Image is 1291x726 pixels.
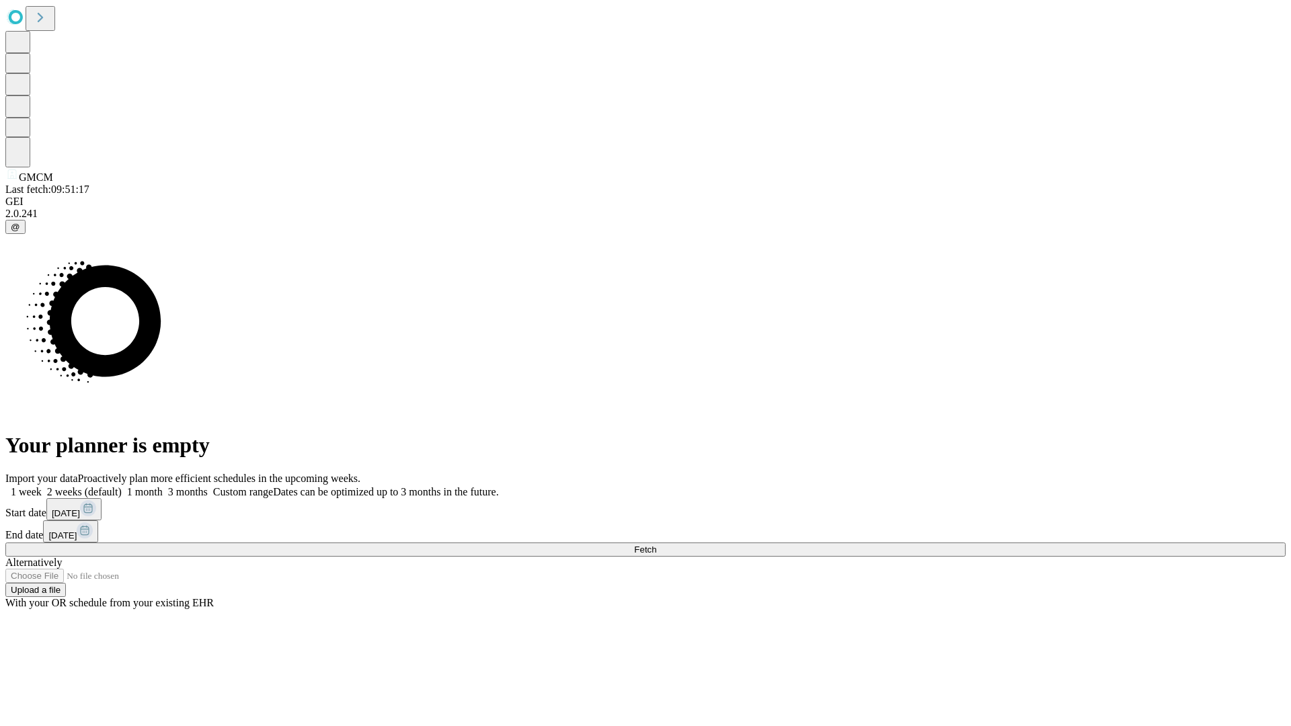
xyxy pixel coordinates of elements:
[5,542,1286,557] button: Fetch
[5,520,1286,542] div: End date
[127,486,163,497] span: 1 month
[5,557,62,568] span: Alternatively
[11,222,20,232] span: @
[5,583,66,597] button: Upload a file
[78,473,360,484] span: Proactively plan more efficient schedules in the upcoming weeks.
[5,196,1286,208] div: GEI
[5,433,1286,458] h1: Your planner is empty
[5,597,214,608] span: With your OR schedule from your existing EHR
[634,544,656,555] span: Fetch
[52,508,80,518] span: [DATE]
[11,486,42,497] span: 1 week
[5,473,78,484] span: Import your data
[5,220,26,234] button: @
[48,530,77,540] span: [DATE]
[213,486,273,497] span: Custom range
[5,208,1286,220] div: 2.0.241
[46,498,102,520] button: [DATE]
[273,486,498,497] span: Dates can be optimized up to 3 months in the future.
[5,184,89,195] span: Last fetch: 09:51:17
[19,171,53,183] span: GMCM
[47,486,122,497] span: 2 weeks (default)
[168,486,208,497] span: 3 months
[43,520,98,542] button: [DATE]
[5,498,1286,520] div: Start date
